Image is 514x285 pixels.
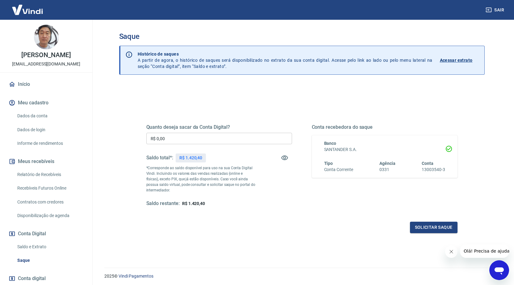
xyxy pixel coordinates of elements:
[7,96,85,110] button: Meu cadastro
[15,196,85,208] a: Contratos com credores
[7,155,85,168] button: Meus recebíveis
[15,110,85,122] a: Dados da conta
[18,274,46,283] span: Conta digital
[12,61,80,67] p: [EMAIL_ADDRESS][DOMAIN_NAME]
[104,273,499,279] p: 2025 ©
[445,245,458,258] iframe: Fechar mensagem
[7,78,85,91] a: Início
[15,137,85,150] a: Informe de rendimentos
[440,57,473,63] p: Acessar extrato
[15,168,85,181] a: Relatório de Recebíveis
[146,155,173,161] h5: Saldo total*:
[146,124,292,130] h5: Quanto deseja sacar da Conta Digital?
[324,161,333,166] span: Tipo
[379,161,395,166] span: Agência
[460,244,509,258] iframe: Mensagem da empresa
[324,146,445,153] h6: SANTANDER S.A.
[179,155,202,161] p: R$ 1.420,40
[15,241,85,253] a: Saldo e Extrato
[7,227,85,241] button: Conta Digital
[15,209,85,222] a: Disponibilização de agenda
[379,166,395,173] h6: 0331
[119,274,153,279] a: Vindi Pagamentos
[324,166,353,173] h6: Conta Corrente
[15,254,85,267] a: Saque
[138,51,433,69] p: A partir de agora, o histórico de saques será disponibilizado no extrato da sua conta digital. Ac...
[324,141,336,146] span: Banco
[119,32,485,41] h3: Saque
[440,51,479,69] a: Acessar extrato
[15,182,85,195] a: Recebíveis Futuros Online
[146,200,180,207] h5: Saldo restante:
[312,124,458,130] h5: Conta recebedora do saque
[489,260,509,280] iframe: Botão para abrir a janela de mensagens
[21,52,71,58] p: [PERSON_NAME]
[15,124,85,136] a: Dados de login
[7,0,48,19] img: Vindi
[484,4,507,16] button: Sair
[146,165,256,193] p: *Corresponde ao saldo disponível para uso na sua Conta Digital Vindi. Incluindo os valores das ve...
[410,222,458,233] button: Solicitar saque
[34,25,59,49] img: 1fb4290f-8ef5-4951-bdb5-a42f20fbef56.jpeg
[422,166,445,173] h6: 13003540-3
[182,201,205,206] span: R$ 1.420,40
[138,51,433,57] p: Histórico de saques
[422,161,433,166] span: Conta
[4,4,52,9] span: Olá! Precisa de ajuda?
